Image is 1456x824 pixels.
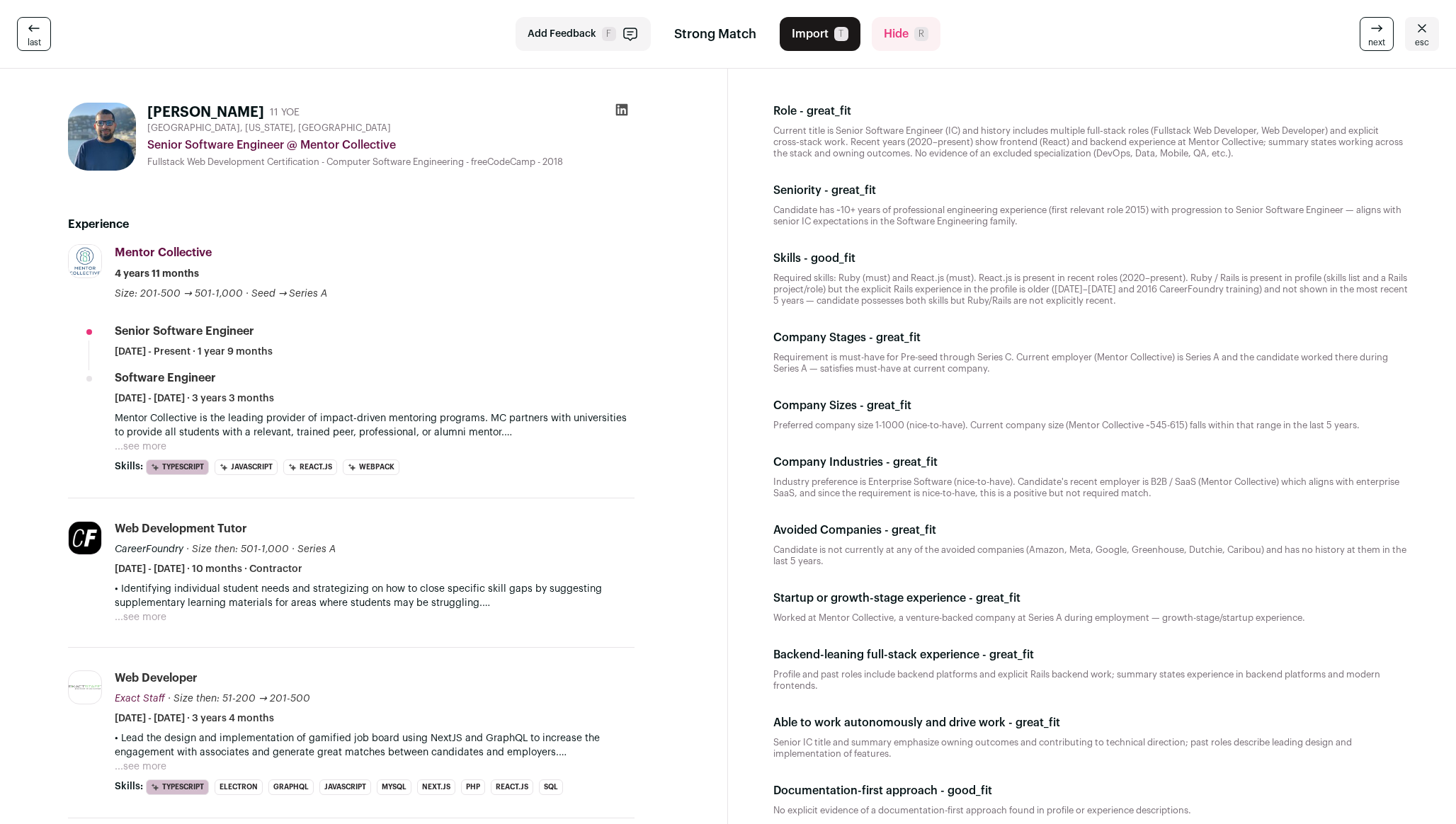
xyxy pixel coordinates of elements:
[115,670,198,686] div: Web Developer
[146,779,209,795] li: TypeScript
[270,105,300,120] div: 11 YOE
[773,205,1411,227] p: Candidate has ~10+ years of professional engineering experience (first relevant role 2015) with p...
[773,182,876,199] p: Seniority - great_fit
[773,420,1411,431] p: Preferred company size 1-1000 (nice-to-have). Current company size (Mentor Collective ~545-615) f...
[115,370,216,386] div: Software Engineer
[773,737,1411,760] p: Senior IC title and summary emphasize owning outcomes and contributing to technical direction; pa...
[780,17,860,51] button: ImportT
[115,411,635,440] p: Mentor Collective is the leading provider of impact-driven mentoring programs. MC partners with u...
[115,760,166,774] button: ...see more
[872,17,940,51] button: HideR
[69,245,101,277] img: 72846117b99b8d409169580366015aad1ef217e06106cc39863ed79310a683c0.jpg
[773,714,1060,731] p: Able to work autonomously and drive work - great_fit
[147,103,264,122] h1: [PERSON_NAME]
[115,544,183,554] span: CareerFoundry
[528,27,596,41] span: Add Feedback
[146,459,209,475] li: TypeScript
[319,779,371,795] li: JavaScript
[115,267,199,281] span: 4 years 11 months
[461,779,485,795] li: PHP
[773,544,1411,567] p: Candidate is not currently at any of the avoided companies (Amazon, Meta, Google, Greenhouse, Dut...
[115,289,243,299] span: Size: 201-500 → 501-1,000
[115,694,165,704] span: Exact Staff
[773,669,1411,692] p: Profile and past roles include backend platforms and explicit Rails backend work; summary states ...
[773,125,1411,159] p: Current title is Senior Software Engineer (IC) and history includes multiple full‑stack roles (Fu...
[773,805,1411,816] p: No explicit evidence of a documentation-first approach found in profile or experience descriptions.
[17,17,51,51] a: last
[773,590,1020,607] p: Startup or growth-stage experience - great_fit
[215,459,278,475] li: JavaScript
[343,459,399,475] li: Webpack
[539,779,563,795] li: SQL
[283,459,337,475] li: React.js
[773,103,851,120] p: Role - great_fit
[115,562,302,576] span: [DATE] - [DATE] · 10 months · Contractor
[147,156,635,168] div: Fullstack Web Development Certification - Computer Software Engineering - freeCodeCamp - 2018
[773,646,1034,663] p: Backend-leaning full-stack experience - great_fit
[297,544,336,554] span: Series A
[773,273,1411,307] p: Required skills: Ruby (must) and React.js (must). React.js is present in recent roles (2020–prese...
[115,610,166,624] button: ...see more
[773,397,911,414] p: Company Sizes - great_fit
[773,612,1411,624] p: Worked at Mentor Collective, a venture-backed company at Series A during employment — growth-stag...
[115,247,212,258] span: Mentor Collective
[773,352,1411,374] p: Requirement is must-have for Pre-seed through Series C. Current employer (Mentor Collective) is S...
[491,779,533,795] li: React.js
[68,216,635,233] h2: Experience
[773,329,921,346] p: Company Stages - great_fit
[115,779,143,794] span: Skills:
[115,711,274,726] span: [DATE] - [DATE] · 3 years 4 months
[1405,17,1439,51] a: esc
[115,324,254,339] div: Senior Software Engineer
[115,345,273,359] span: [DATE] - Present · 1 year 9 months
[28,37,41,48] span: last
[773,782,992,799] p: Documentation-first approach - good_fit
[115,521,247,537] div: Web Development Tutor
[834,27,848,41] span: T
[168,694,310,704] span: · Size then: 51-200 → 201-500
[251,289,328,299] span: Seed → Series A
[115,582,635,610] p: • Identifying individual student needs and strategizing on how to close specific skill gaps by su...
[674,24,756,44] span: Strong Match
[1360,17,1394,51] a: next
[69,685,101,690] img: 3754ec38875406e720f31d89ea3d3a9ed535436098b61129d400e62eceef821c.png
[68,103,136,171] img: 465c5e2069fdae3dfa8b4003eb00375487f087ca905580d21497ae9f93065092
[115,731,635,760] p: • Lead the design and implementation of gamified job board using NextJS and GraphQL to increase t...
[773,454,938,471] p: Company Industries - great_fit
[1415,37,1429,48] span: esc
[377,779,411,795] li: MySQL
[417,779,455,795] li: Next.js
[602,27,616,41] span: F
[186,544,289,554] span: · Size then: 501-1,000
[292,542,295,556] span: ·
[115,440,166,454] button: ...see more
[773,250,855,267] p: Skills - good_fit
[115,459,143,474] span: Skills:
[773,522,936,539] p: Avoided Companies - great_fit
[516,17,651,51] button: Add Feedback F
[147,137,635,154] div: Senior Software Engineer @ Mentor Collective
[773,476,1411,499] p: Industry preference is Enterprise Software (nice-to-have). Candidate's recent employer is B2B / S...
[1368,37,1385,48] span: next
[115,391,274,406] span: [DATE] - [DATE] · 3 years 3 months
[914,27,928,41] span: R
[215,779,263,795] li: Electron
[246,287,249,301] span: ·
[147,122,391,134] span: [GEOGRAPHIC_DATA], [US_STATE], [GEOGRAPHIC_DATA]
[268,779,314,795] li: GraphQL
[69,522,101,554] img: c5622ee87692a66a397c26f7cbc697415b579fe04cb69006a0597689a0800d18.jpg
